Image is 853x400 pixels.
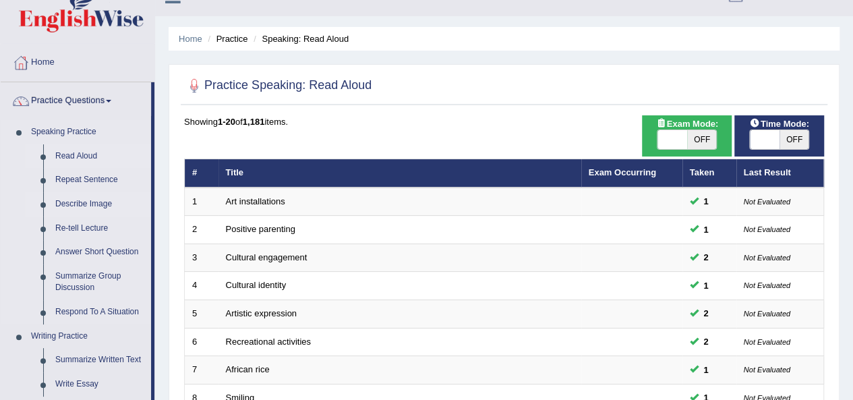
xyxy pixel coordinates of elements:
small: Not Evaluated [744,338,790,346]
small: Not Evaluated [744,281,790,289]
th: Title [218,159,581,188]
a: Read Aloud [49,144,151,169]
small: Not Evaluated [744,198,790,206]
td: 6 [185,328,218,356]
a: Home [1,44,154,78]
li: Speaking: Read Aloud [250,32,349,45]
th: Last Result [736,159,824,188]
span: You can still take this question [699,279,714,293]
b: 1-20 [218,117,235,127]
a: Writing Practice [25,324,151,349]
td: 3 [185,244,218,272]
a: Summarize Written Text [49,348,151,372]
span: Time Mode: [744,117,815,131]
li: Practice [204,32,247,45]
span: OFF [780,130,809,149]
span: OFF [687,130,717,149]
a: Respond To A Situation [49,300,151,324]
th: Taken [682,159,736,188]
div: Showing of items. [184,115,824,128]
b: 1,181 [243,117,265,127]
span: You can still take this question [699,194,714,208]
a: African rice [226,364,270,374]
td: 2 [185,216,218,244]
a: Art installations [226,196,285,206]
a: Speaking Practice [25,120,151,144]
th: # [185,159,218,188]
div: Show exams occurring in exams [642,115,732,156]
span: You can still take this question [699,250,714,264]
small: Not Evaluated [744,254,790,262]
td: 7 [185,356,218,384]
small: Not Evaluated [744,366,790,374]
a: Practice Questions [1,82,151,116]
a: Answer Short Question [49,240,151,264]
a: Describe Image [49,192,151,217]
a: Recreational activities [226,337,311,347]
a: Cultural engagement [226,252,307,262]
a: Exam Occurring [589,167,656,177]
a: Positive parenting [226,224,295,234]
span: You can still take this question [699,335,714,349]
a: Re-tell Lecture [49,217,151,241]
span: You can still take this question [699,223,714,237]
a: Write Essay [49,372,151,397]
a: Cultural identity [226,280,287,290]
span: You can still take this question [699,306,714,320]
span: You can still take this question [699,363,714,377]
a: Repeat Sentence [49,168,151,192]
small: Not Evaluated [744,225,790,233]
td: 1 [185,188,218,216]
td: 4 [185,272,218,300]
a: Artistic expression [226,308,297,318]
a: Home [179,34,202,44]
td: 5 [185,300,218,328]
a: Summarize Group Discussion [49,264,151,300]
h2: Practice Speaking: Read Aloud [184,76,372,96]
span: Exam Mode: [651,117,724,131]
small: Not Evaluated [744,310,790,318]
